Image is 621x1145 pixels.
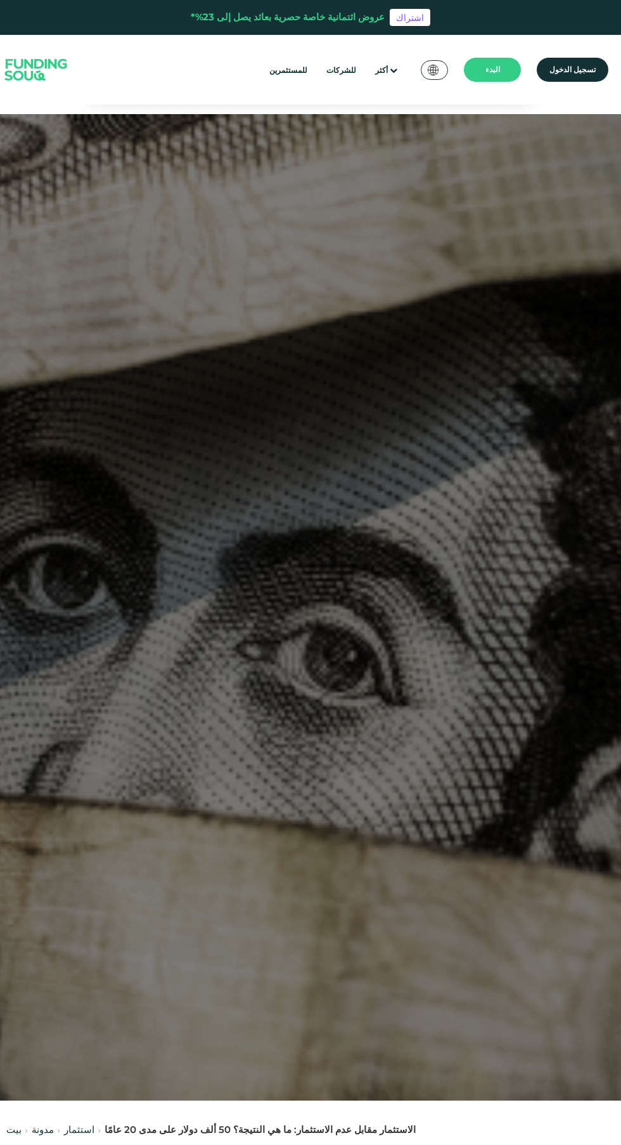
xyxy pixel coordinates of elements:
a: مدونة [32,1123,54,1135]
a: للشركات [323,60,359,81]
img: علم جنوب إفريقيا [428,65,439,75]
a: بيت [6,1123,22,1135]
font: للمستثمرين [269,65,307,75]
font: أكثر [375,65,388,75]
font: اشتراك [396,12,424,23]
a: اشتراك [390,9,430,27]
a: تسجيل الدخول [537,58,608,82]
a: استثمار [64,1123,94,1135]
font: الاستثمار مقابل عدم الاستثمار: ما هي النتيجة؟ 50 ألف دولار على مدى 20 عامًا [105,1123,416,1135]
font: تسجيل الدخول [549,65,596,74]
font: عروض ائتمانية خاصة حصرية بعائد يصل إلى 23%* [191,11,385,23]
font: البدء [485,65,500,74]
font: للشركات [326,65,356,75]
a: للمستثمرين [266,60,310,81]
